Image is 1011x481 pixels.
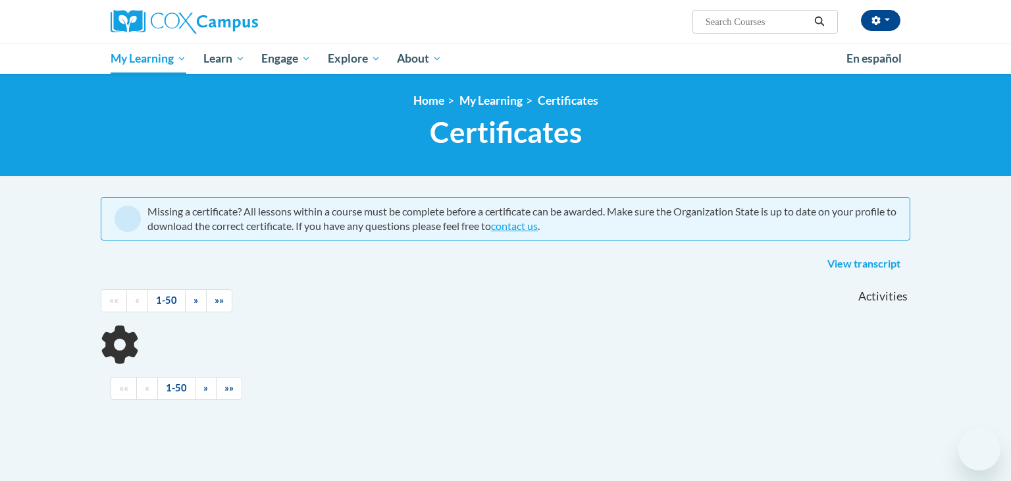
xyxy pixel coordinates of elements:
span: Activities [858,289,908,304]
span: Engage [261,51,311,67]
a: Begining [101,289,127,312]
span: « [135,295,140,306]
a: Begining [111,377,137,400]
a: My Learning [459,94,523,107]
a: Engage [253,43,319,74]
span: Learn [203,51,245,67]
a: Previous [126,289,148,312]
a: Learn [195,43,253,74]
a: contact us [491,219,538,232]
div: Main menu [91,43,920,74]
button: Search [810,14,829,30]
a: En español [838,45,910,72]
a: Next [195,377,217,400]
span: About [397,51,442,67]
span: En español [846,51,902,65]
img: Cox Campus [111,10,258,34]
a: Explore [319,43,389,74]
span: »» [224,382,234,393]
span: « [145,382,149,393]
span: Explore [328,51,380,67]
div: Missing a certificate? All lessons within a course must be complete before a certificate can be a... [147,204,896,233]
a: My Learning [102,43,195,74]
a: Next [185,289,207,312]
span: » [203,382,208,393]
a: Certificates [538,94,598,107]
a: End [216,377,242,400]
button: Account Settings [861,10,900,31]
span: » [194,295,198,306]
span: «« [109,295,118,306]
a: Home [413,94,444,107]
span: »» [215,295,224,306]
a: 1-50 [157,377,195,400]
input: Search Courses [704,14,810,30]
span: My Learning [111,51,186,67]
span: Certificates [430,115,582,150]
a: 1-50 [147,289,186,312]
a: Cox Campus [111,10,361,34]
a: View transcript [817,254,910,275]
a: Previous [136,377,158,400]
iframe: Button to launch messaging window [958,428,1000,470]
span: «« [119,382,128,393]
a: About [389,43,451,74]
a: End [206,289,232,312]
